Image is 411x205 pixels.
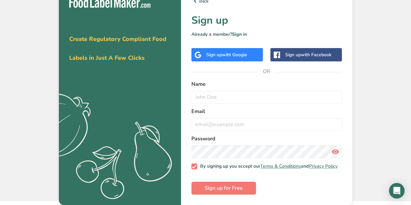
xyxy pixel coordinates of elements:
[260,163,301,169] a: Terms & Conditions
[257,62,276,81] span: OR
[232,31,247,37] a: Sign in
[191,13,342,28] h1: Sign up
[191,182,256,195] button: Sign up for Free
[191,108,342,115] label: Email
[205,184,243,192] span: Sign up for Free
[191,31,342,38] p: Already a member?
[301,52,331,58] span: with Facebook
[191,135,342,143] label: Password
[191,118,342,131] input: email@example.com
[191,80,342,88] label: Name
[389,183,405,199] div: Open Intercom Messenger
[309,163,337,169] a: Privacy Policy
[285,51,331,58] div: Sign up
[206,51,247,58] div: Sign up
[191,91,342,104] input: John Doe
[222,52,247,58] span: with Google
[69,35,166,62] span: Create Regulatory Compliant Food Labels in Just A Few Clicks
[197,163,338,169] span: By signing up you accept our and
